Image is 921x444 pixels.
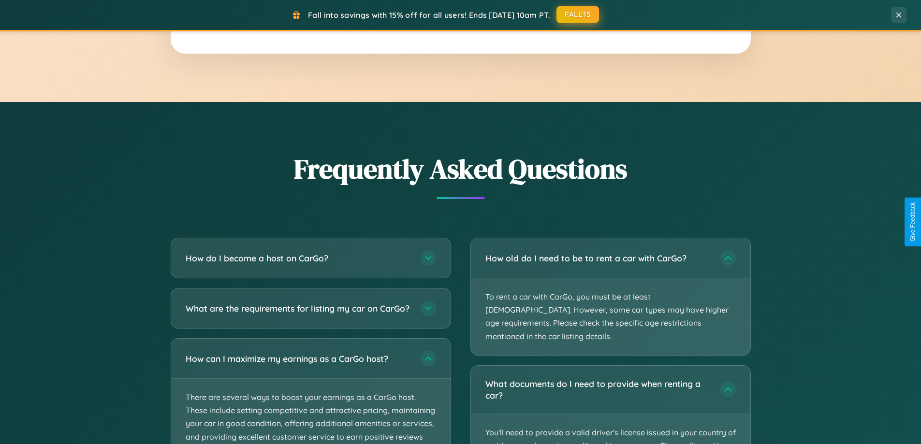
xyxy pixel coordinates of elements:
[471,278,750,355] p: To rent a car with CarGo, you must be at least [DEMOGRAPHIC_DATA]. However, some car types may ha...
[485,252,711,264] h3: How old do I need to be to rent a car with CarGo?
[485,378,711,401] h3: What documents do I need to provide when renting a car?
[909,202,916,242] div: Give Feedback
[186,302,411,315] h3: What are the requirements for listing my car on CarGo?
[171,150,751,187] h2: Frequently Asked Questions
[186,353,411,365] h3: How can I maximize my earnings as a CarGo host?
[308,10,550,20] span: Fall into savings with 15% off for all users! Ends [DATE] 10am PT.
[186,252,411,264] h3: How do I become a host on CarGo?
[556,6,599,23] button: FALL15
